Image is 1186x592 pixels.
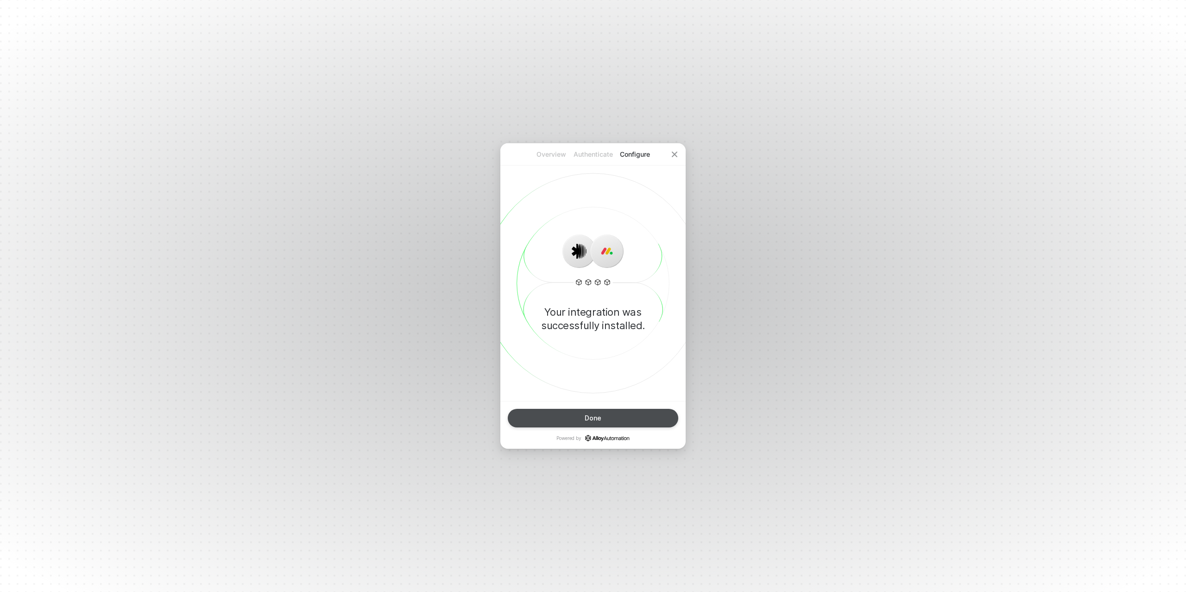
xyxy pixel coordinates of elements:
img: icon [599,244,614,259]
p: Your integration was successfully installed. [515,306,671,332]
img: icon [572,244,587,259]
p: Authenticate [572,150,614,159]
a: icon-success [585,435,630,441]
p: Overview [530,150,572,159]
div: Done [585,414,601,422]
p: Configure [614,150,656,159]
p: Powered by [556,435,630,441]
span: icon-close [671,151,678,158]
button: Done [508,409,678,427]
